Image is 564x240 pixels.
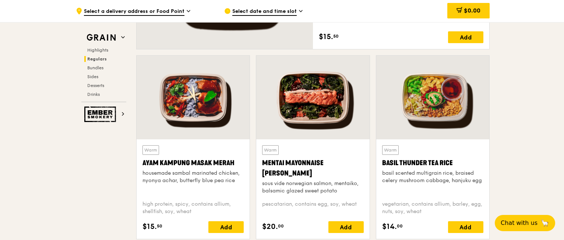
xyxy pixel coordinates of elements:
div: Add [328,221,364,233]
span: Chat with us [501,219,537,227]
div: Ayam Kampung Masak Merah [142,158,244,168]
button: Chat with us🦙 [495,215,555,231]
span: 50 [157,223,162,229]
div: Warm [262,145,279,155]
div: sous vide norwegian salmon, mentaiko, balsamic glazed sweet potato [262,180,363,195]
div: basil scented multigrain rice, braised celery mushroom cabbage, hanjuku egg [382,170,483,184]
span: Select date and time slot [232,8,297,16]
div: vegetarian, contains allium, barley, egg, nuts, soy, wheat [382,201,483,215]
span: Drinks [87,92,100,97]
span: 50 [333,33,339,39]
div: Add [448,221,483,233]
span: Select a delivery address or Food Point [84,8,184,16]
div: Add [208,221,244,233]
span: $15. [319,31,333,42]
div: Add [448,31,483,43]
span: $14. [382,221,397,232]
span: Sides [87,74,98,79]
div: Warm [382,145,399,155]
span: Regulars [87,56,107,62]
div: pescatarian, contains egg, soy, wheat [262,201,363,215]
span: Desserts [87,83,104,88]
span: $15. [142,221,157,232]
span: $0.00 [464,7,480,14]
span: Bundles [87,65,103,70]
span: $20. [262,221,278,232]
div: housemade sambal marinated chicken, nyonya achar, butterfly blue pea rice [142,170,244,184]
span: 00 [278,223,284,229]
span: 00 [397,223,403,229]
img: Ember Smokery web logo [84,107,118,122]
span: 🦙 [540,219,549,227]
div: Warm [142,145,159,155]
span: Highlights [87,48,108,53]
div: high protein, spicy, contains allium, shellfish, soy, wheat [142,201,244,215]
div: Mentai Mayonnaise [PERSON_NAME] [262,158,363,178]
img: Grain web logo [84,31,118,44]
div: Basil Thunder Tea Rice [382,158,483,168]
